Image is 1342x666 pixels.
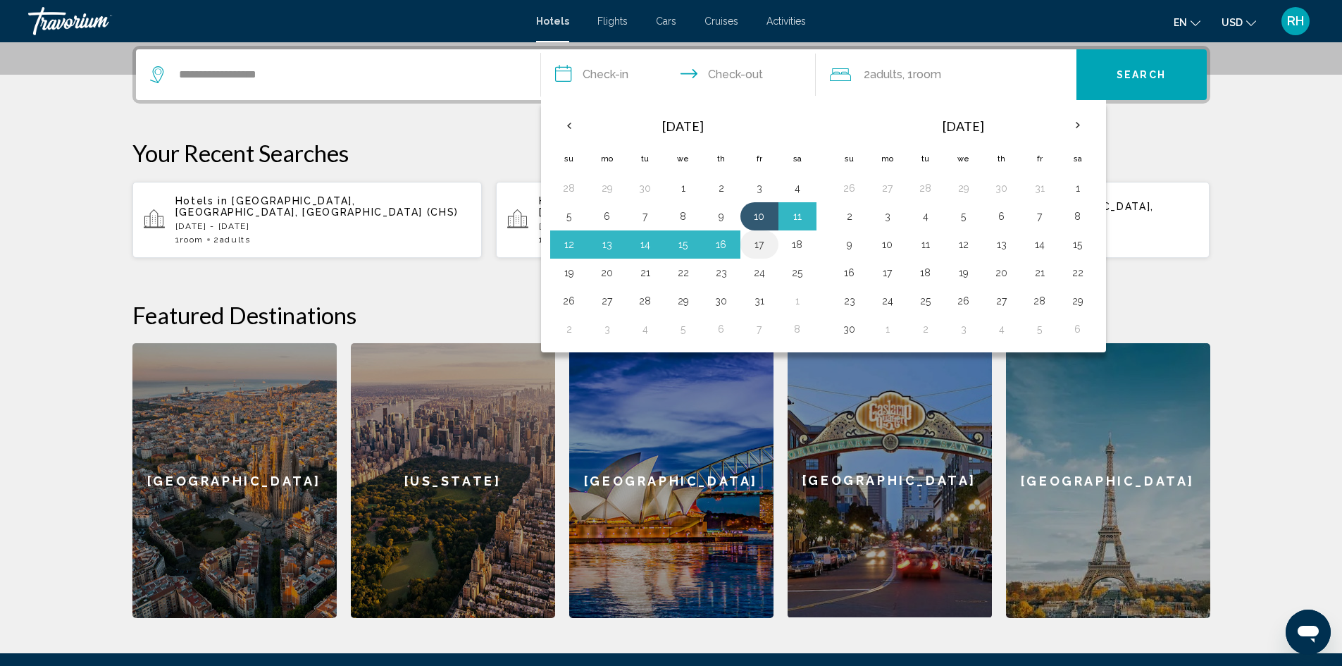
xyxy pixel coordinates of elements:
span: Search [1117,70,1166,81]
button: Day 16 [710,235,733,254]
button: Hotels in [GEOGRAPHIC_DATA], [GEOGRAPHIC_DATA][DATE] - [DATE]1Room2Adults [496,181,846,259]
button: Day 11 [914,235,937,254]
a: Cars [656,16,676,27]
button: Day 29 [672,291,695,311]
div: [GEOGRAPHIC_DATA] [569,343,773,618]
button: Change currency [1222,12,1256,32]
span: [GEOGRAPHIC_DATA], [GEOGRAPHIC_DATA], [GEOGRAPHIC_DATA] (CHS) [175,195,459,218]
button: Day 28 [558,178,580,198]
a: [GEOGRAPHIC_DATA] [132,343,337,618]
button: Day 23 [838,291,861,311]
button: Day 3 [748,178,771,198]
button: Day 1 [672,178,695,198]
button: Previous month [550,109,588,142]
button: Day 6 [596,206,619,226]
button: Day 4 [914,206,937,226]
button: Day 22 [1067,263,1089,283]
button: Day 9 [710,206,733,226]
button: User Menu [1277,6,1314,36]
button: Day 2 [914,319,937,339]
button: Day 21 [634,263,657,283]
div: [GEOGRAPHIC_DATA] [788,343,992,617]
button: Day 3 [876,206,899,226]
span: Flights [597,16,628,27]
button: Day 25 [786,263,809,283]
button: Day 5 [558,206,580,226]
button: Change language [1174,12,1200,32]
span: RH [1287,14,1304,28]
button: Day 26 [838,178,861,198]
span: Room [180,235,204,245]
span: 1 [539,235,567,245]
span: [GEOGRAPHIC_DATA], [GEOGRAPHIC_DATA] [539,195,719,218]
th: [DATE] [588,109,778,143]
h2: Featured Destinations [132,301,1210,329]
span: Adults [870,68,902,81]
button: Day 4 [634,319,657,339]
button: Day 6 [990,206,1013,226]
button: Day 17 [876,263,899,283]
a: Activities [766,16,806,27]
button: Day 2 [558,319,580,339]
a: Travorium [28,7,522,35]
span: Hotels in [175,195,228,206]
button: Day 15 [672,235,695,254]
button: Day 25 [914,291,937,311]
button: Day 17 [748,235,771,254]
p: [DATE] - [DATE] [175,221,471,231]
button: Day 7 [748,319,771,339]
button: Day 28 [914,178,937,198]
span: en [1174,17,1187,28]
button: Day 8 [672,206,695,226]
span: USD [1222,17,1243,28]
button: Day 29 [596,178,619,198]
button: Day 8 [786,319,809,339]
button: Day 12 [952,235,975,254]
button: Day 18 [786,235,809,254]
button: Day 19 [558,263,580,283]
button: Day 7 [1029,206,1051,226]
button: Day 2 [710,178,733,198]
button: Day 22 [672,263,695,283]
button: Day 14 [1029,235,1051,254]
button: Day 20 [990,263,1013,283]
div: [US_STATE] [351,343,555,618]
button: Hotels in [GEOGRAPHIC_DATA], [GEOGRAPHIC_DATA], [GEOGRAPHIC_DATA] (CHS)[DATE] - [DATE]1Room2Adults [132,181,483,259]
button: Day 13 [596,235,619,254]
button: Day 30 [634,178,657,198]
span: 2 [864,65,902,85]
button: Day 7 [634,206,657,226]
button: Day 30 [710,291,733,311]
button: Check in and out dates [541,49,816,100]
button: Day 27 [876,178,899,198]
button: Day 16 [838,263,861,283]
button: Day 5 [672,319,695,339]
p: [DATE] - [DATE] [539,221,835,231]
div: Search widget [136,49,1207,100]
a: Cruises [704,16,738,27]
button: Day 4 [786,178,809,198]
button: Day 26 [558,291,580,311]
span: Room [913,68,941,81]
button: Day 9 [838,235,861,254]
button: Day 28 [1029,291,1051,311]
button: Search [1076,49,1207,100]
button: Day 10 [748,206,771,226]
button: Day 12 [558,235,580,254]
button: Day 6 [710,319,733,339]
button: Day 3 [596,319,619,339]
button: Day 18 [914,263,937,283]
button: Day 31 [1029,178,1051,198]
button: Next month [1059,109,1097,142]
button: Day 4 [990,319,1013,339]
a: [GEOGRAPHIC_DATA] [1006,343,1210,618]
button: Day 27 [596,291,619,311]
button: Day 26 [952,291,975,311]
span: 1 [175,235,204,245]
button: Day 2 [838,206,861,226]
iframe: Button to launch messaging window [1286,610,1331,655]
button: Day 24 [876,291,899,311]
button: Day 29 [1067,291,1089,311]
